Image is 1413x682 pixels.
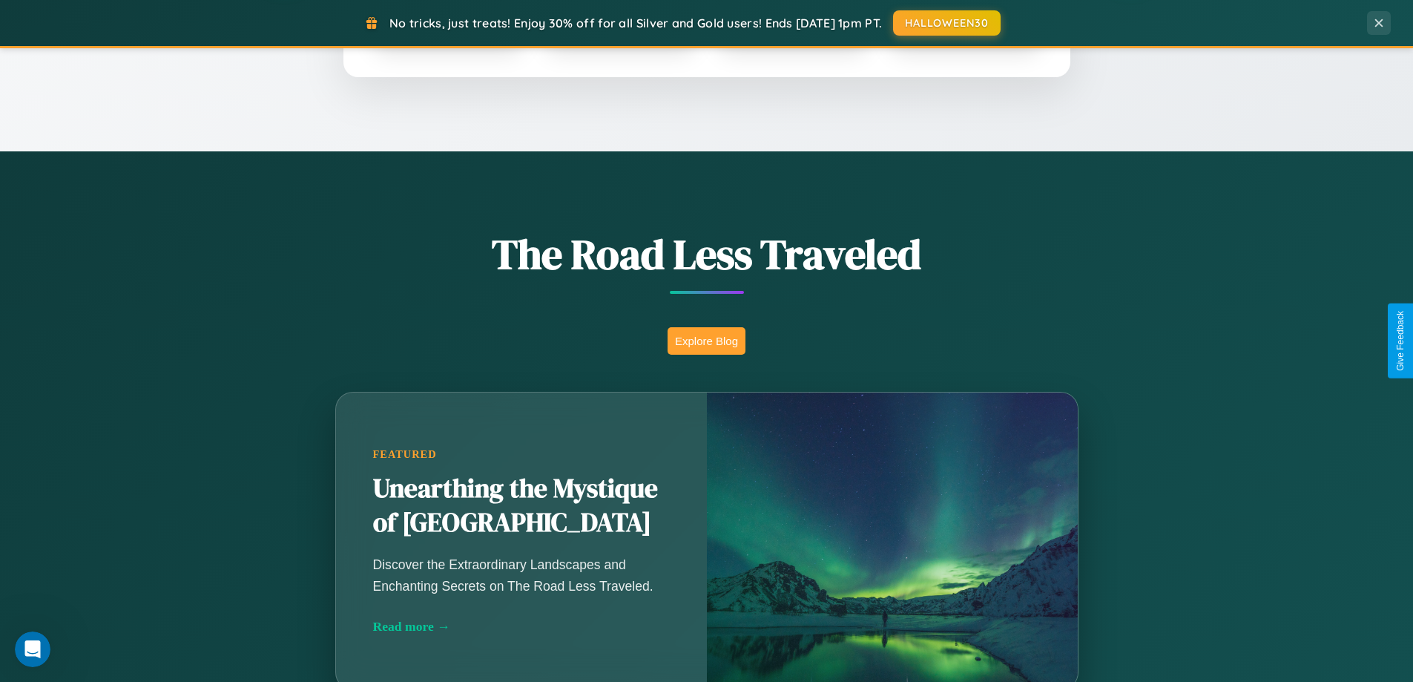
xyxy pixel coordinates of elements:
div: Give Feedback [1395,311,1406,371]
h1: The Road Less Traveled [262,226,1152,283]
div: Read more → [373,619,670,635]
p: Discover the Extraordinary Landscapes and Enchanting Secrets on The Road Less Traveled. [373,554,670,596]
div: Featured [373,448,670,461]
button: Explore Blog [668,327,745,355]
button: HALLOWEEN30 [893,10,1001,36]
iframe: Intercom live chat [15,632,50,667]
h2: Unearthing the Mystique of [GEOGRAPHIC_DATA] [373,472,670,540]
span: No tricks, just treats! Enjoy 30% off for all Silver and Gold users! Ends [DATE] 1pm PT. [389,16,882,30]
